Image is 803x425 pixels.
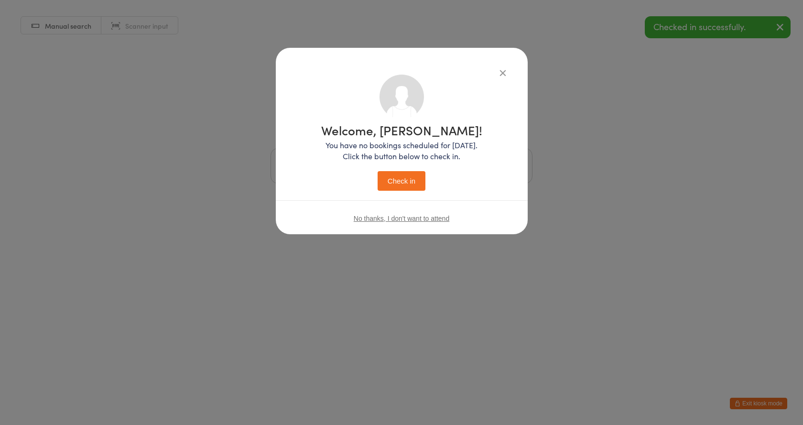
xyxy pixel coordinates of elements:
h1: Welcome, [PERSON_NAME]! [321,124,482,136]
img: no_photo.png [380,75,424,119]
button: Check in [378,171,425,191]
button: No thanks, I don't want to attend [354,215,449,222]
p: You have no bookings scheduled for [DATE]. Click the button below to check in. [321,140,482,162]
